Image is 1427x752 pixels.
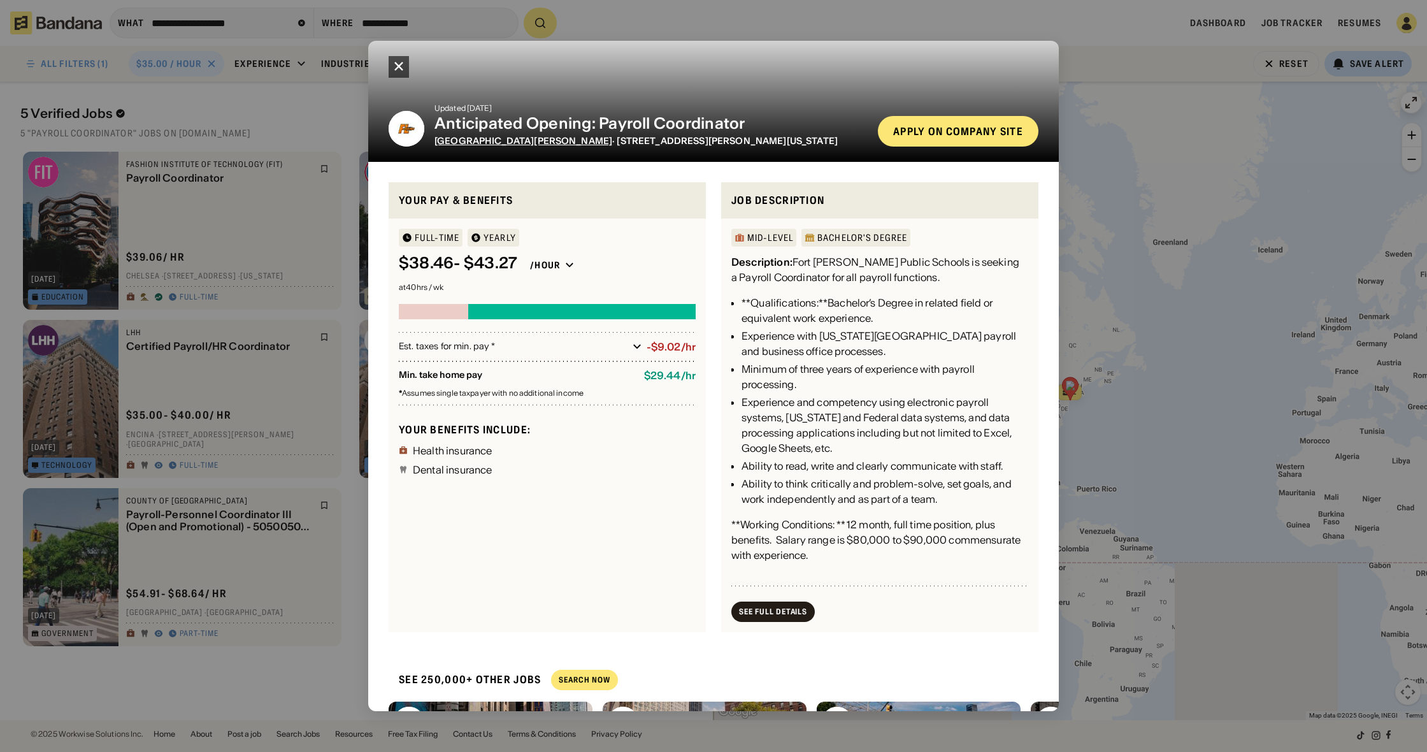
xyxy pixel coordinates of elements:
[739,608,807,616] div: See Full Details
[399,192,696,208] div: Your pay & benefits
[742,394,1028,456] div: Experience and competency using electronic payroll systems, [US_STATE] and Federal data systems, ...
[434,136,868,147] div: · [STREET_ADDRESS][PERSON_NAME][US_STATE]
[434,115,868,133] div: Anticipated Opening: Payroll Coordinator
[399,340,627,353] div: Est. taxes for min. pay *
[399,389,696,397] div: Assumes single taxpayer with no additional income
[389,111,424,147] img: Fort Lee Public Schools logo
[484,233,516,242] div: YEARLY
[1036,707,1066,737] img: Fort Lee Public Schools logo
[731,254,1028,285] div: Fort [PERSON_NAME] Public Schools is seeking a Payroll Coordinator for all payroll functions.
[893,126,1023,136] div: Apply on company site
[644,370,696,382] div: $ 29.44 / hr
[394,707,424,737] img: Fort Lee Public Schools logo
[742,476,1028,507] div: Ability to think critically and problem-solve, set goals, and work independently and as part of a...
[731,517,1028,563] div: **Working Conditions: ** 12 month, full time position, plus benefits. Salary range is $80,000 to ...
[608,707,638,737] img: Fort Lee Public Schools logo
[413,465,492,475] div: Dental insurance
[415,233,459,242] div: Full-time
[530,259,560,271] div: /hour
[389,663,541,697] div: See 250,000+ other jobs
[413,445,492,456] div: Health insurance
[399,284,696,291] div: at 40 hrs / wk
[742,328,1028,359] div: Experience with [US_STATE][GEOGRAPHIC_DATA] payroll and business office processes.
[559,676,610,684] div: Search Now
[822,707,852,737] img: Fort Lee Public Schools logo
[399,254,517,273] div: $ 38.46 - $43.27
[731,192,1028,208] div: Job Description
[817,233,907,242] div: Bachelor's Degree
[647,341,696,353] div: -$9.02/hr
[747,233,793,242] div: Mid-Level
[434,105,868,112] div: Updated [DATE]
[742,361,1028,392] div: Minimum of three years of experience with payroll processing.
[742,295,1028,326] div: **Qualifications:**Bachelor’s Degree in related field or equivalent work experience.
[731,256,792,268] div: Description:
[399,423,696,437] div: Your benefits include:
[399,370,634,382] div: Min. take home pay
[742,458,1028,474] div: Ability to read, write and clearly communicate with staff.
[434,135,612,147] span: [GEOGRAPHIC_DATA][PERSON_NAME]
